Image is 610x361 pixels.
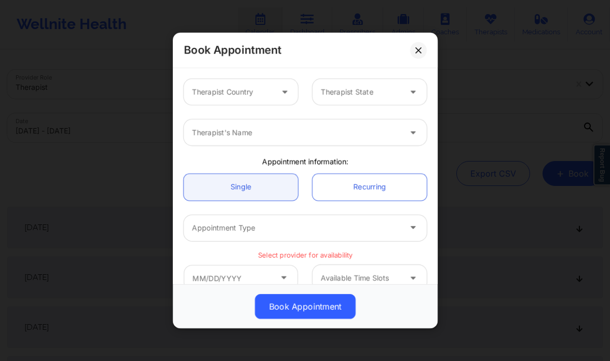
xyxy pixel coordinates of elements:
p: Select provider for availability [184,250,427,260]
a: Single [184,174,298,200]
div: Appointment information: [177,156,434,167]
button: Book Appointment [255,294,356,319]
input: MM/DD/YYYY [184,265,298,291]
h2: Book Appointment [184,43,281,57]
a: Recurring [313,174,427,200]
